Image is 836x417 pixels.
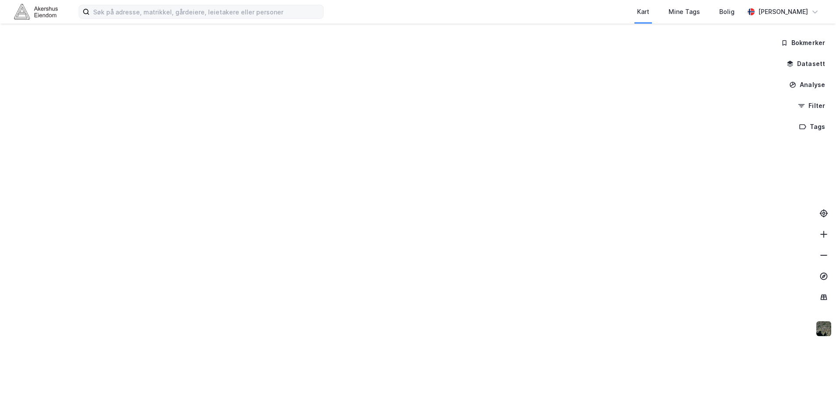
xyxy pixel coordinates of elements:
[90,5,323,18] input: Søk på adresse, matrikkel, gårdeiere, leietakere eller personer
[14,4,58,19] img: akershus-eiendom-logo.9091f326c980b4bce74ccdd9f866810c.svg
[719,7,735,17] div: Bolig
[792,375,836,417] div: Kontrollprogram for chat
[637,7,649,17] div: Kart
[792,375,836,417] iframe: Chat Widget
[758,7,808,17] div: [PERSON_NAME]
[669,7,700,17] div: Mine Tags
